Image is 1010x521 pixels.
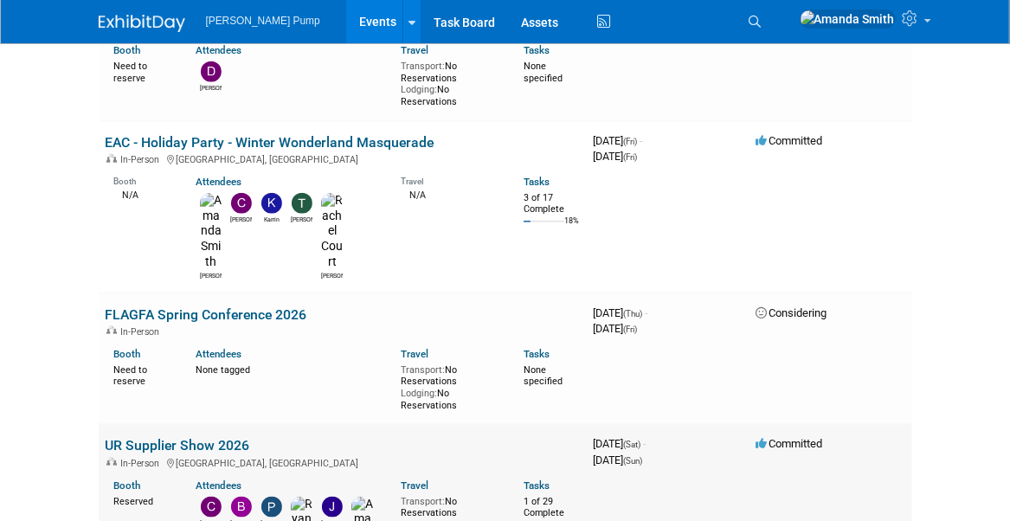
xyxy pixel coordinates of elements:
[114,57,170,84] div: Need to reserve
[594,306,648,319] span: [DATE]
[121,326,165,338] span: In-Person
[261,214,282,224] div: Karrin Scott
[401,479,428,492] a: Travel
[524,364,563,388] span: None specified
[644,437,647,450] span: -
[201,61,222,82] img: David Perry
[800,10,896,29] img: Amanda Smith
[106,306,307,323] a: FLAGFA Spring Conference 2026
[200,270,222,280] div: Amanda Smith
[106,458,117,466] img: In-Person Event
[564,216,579,240] td: 18%
[401,57,498,108] div: No Reservations No Reservations
[106,151,580,165] div: [GEOGRAPHIC_DATA], [GEOGRAPHIC_DATA]
[206,15,320,27] span: [PERSON_NAME] Pump
[401,84,437,95] span: Lodging:
[261,497,282,518] img: Patrick Champagne
[114,44,141,56] a: Booth
[121,154,165,165] span: In-Person
[114,348,141,360] a: Booth
[196,44,241,56] a: Attendees
[401,44,428,56] a: Travel
[401,170,498,187] div: Travel
[114,492,170,508] div: Reserved
[524,479,550,492] a: Tasks
[196,176,241,188] a: Attendees
[646,306,648,319] span: -
[524,348,550,360] a: Tasks
[524,44,550,56] a: Tasks
[594,437,647,450] span: [DATE]
[624,152,638,162] span: (Fri)
[291,214,312,224] div: Teri Beth Perkins
[401,364,445,376] span: Transport:
[106,437,250,453] a: UR Supplier Show 2026
[594,322,638,335] span: [DATE]
[196,348,241,360] a: Attendees
[401,61,445,72] span: Transport:
[201,497,222,518] img: Christopher Thompson
[594,150,638,163] span: [DATE]
[200,82,222,93] div: David Perry
[114,188,170,202] div: N/A
[524,176,550,188] a: Tasks
[624,137,638,146] span: (Fri)
[200,193,222,270] img: Amanda Smith
[756,306,827,319] span: Considering
[292,193,312,214] img: Teri Beth Perkins
[196,361,388,376] div: None tagged
[756,134,823,147] span: Committed
[624,325,638,334] span: (Fri)
[401,188,498,202] div: N/A
[524,61,563,84] span: None specified
[756,437,823,450] span: Committed
[321,270,343,280] div: Rachel Court
[401,388,437,399] span: Lodging:
[231,193,252,214] img: Carmen Campbell
[624,440,641,449] span: (Sat)
[106,134,434,151] a: EAC - Holiday Party - Winter Wonderland Masquerade
[524,496,580,519] div: 1 of 29 Complete
[121,458,165,469] span: In-Person
[401,361,498,412] div: No Reservations No Reservations
[106,326,117,335] img: In-Person Event
[231,497,252,518] img: Bobby Zitzka
[322,497,343,518] img: Jake Sowders
[640,134,643,147] span: -
[196,479,241,492] a: Attendees
[114,361,170,388] div: Need to reserve
[401,496,445,507] span: Transport:
[106,455,580,469] div: [GEOGRAPHIC_DATA], [GEOGRAPHIC_DATA]
[594,453,643,466] span: [DATE]
[401,348,428,360] a: Travel
[99,15,185,32] img: ExhibitDay
[594,134,643,147] span: [DATE]
[114,170,170,187] div: Booth
[114,479,141,492] a: Booth
[624,309,643,318] span: (Thu)
[524,192,580,215] div: 3 of 17 Complete
[106,154,117,163] img: In-Person Event
[261,193,282,214] img: Karrin Scott
[624,456,643,466] span: (Sun)
[321,193,343,270] img: Rachel Court
[230,214,252,224] div: Carmen Campbell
